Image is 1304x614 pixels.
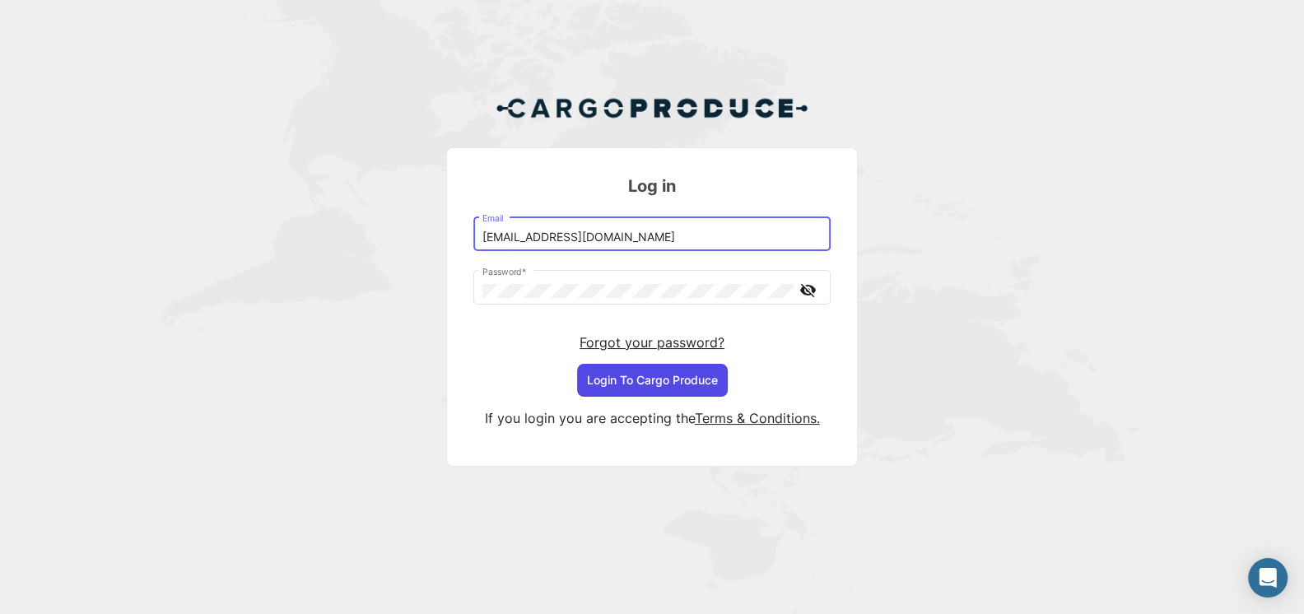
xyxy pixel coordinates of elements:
[1248,558,1288,598] div: Open Intercom Messenger
[798,280,817,300] mat-icon: visibility_off
[485,410,695,426] span: If you login you are accepting the
[496,88,808,128] img: Cargo Produce Logo
[482,230,822,244] input: Email
[695,410,820,426] a: Terms & Conditions.
[580,334,724,351] a: Forgot your password?
[473,174,831,198] h3: Log in
[577,364,728,397] button: Login To Cargo Produce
